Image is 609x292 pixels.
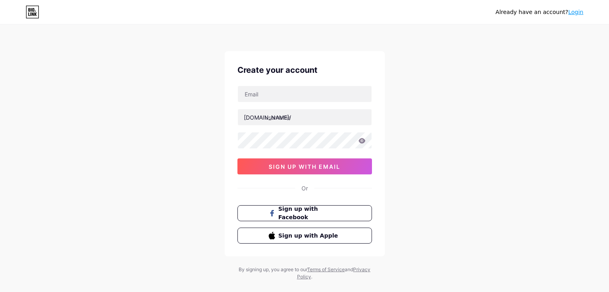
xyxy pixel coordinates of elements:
span: Sign up with Apple [278,232,340,240]
span: Sign up with Facebook [278,205,340,222]
div: By signing up, you agree to our and . [237,266,373,280]
input: username [238,109,372,125]
div: Create your account [237,64,372,76]
div: Already have an account? [496,8,583,16]
div: Or [301,184,308,192]
button: sign up with email [237,158,372,174]
button: Sign up with Facebook [237,205,372,221]
button: Sign up with Apple [237,228,372,244]
a: Terms of Service [307,266,345,272]
input: Email [238,86,372,102]
div: [DOMAIN_NAME]/ [244,113,291,122]
span: sign up with email [269,163,340,170]
a: Login [568,9,583,15]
